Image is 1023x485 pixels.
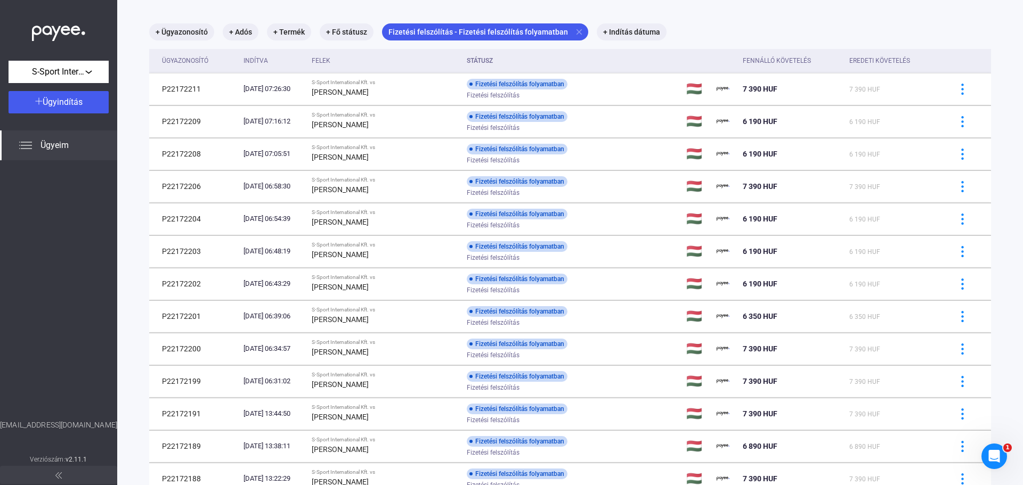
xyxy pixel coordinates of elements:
[951,435,973,457] button: more-blue
[717,147,729,160] img: payee-logo
[149,300,239,332] td: P22172201
[467,251,519,264] span: Fizetési felszólítás
[467,371,567,382] div: Fizetési felszólítás folyamatban
[467,274,567,284] div: Fizetési felszólítás folyamatban
[243,54,303,67] div: Indítva
[849,248,880,256] span: 6 190 HUF
[957,116,968,127] img: more-blue
[149,203,239,235] td: P22172204
[682,105,712,137] td: 🇭🇺
[382,23,588,40] mat-chip: Fizetési felszólítás - Fizetési felszólítás folyamatban
[682,300,712,332] td: 🇭🇺
[849,475,880,483] span: 7 390 HUF
[743,377,777,385] span: 7 390 HUF
[312,250,369,259] strong: [PERSON_NAME]
[312,469,458,475] div: S-Sport International Kft. vs
[312,413,369,421] strong: [PERSON_NAME]
[467,111,567,122] div: Fizetési felszólítás folyamatban
[312,209,458,216] div: S-Sport International Kft. vs
[957,343,968,355] img: more-blue
[312,380,369,389] strong: [PERSON_NAME]
[243,84,303,94] div: [DATE] 07:26:30
[467,241,567,252] div: Fizetési felszólítás folyamatban
[9,91,109,113] button: Ügyindítás
[957,246,968,257] img: more-blue
[849,410,880,418] span: 7 390 HUF
[149,23,214,40] mat-chip: + Ügyazonosító
[717,375,729,388] img: payee-logo
[743,54,841,67] div: Fennálló követelés
[467,284,519,297] span: Fizetési felszólítás
[743,85,777,93] span: 7 390 HUF
[951,110,973,133] button: more-blue
[467,316,519,329] span: Fizetési felszólítás
[957,213,968,225] img: more-blue
[682,333,712,365] td: 🇭🇺
[467,339,567,349] div: Fizetési felszólítás folyamatban
[957,376,968,387] img: more-blue
[243,473,303,484] div: [DATE] 13:22:29
[149,365,239,397] td: P22172199
[743,474,777,483] span: 7 390 HUF
[849,151,880,158] span: 6 190 HUF
[149,398,239,430] td: P22172191
[467,219,519,232] span: Fizetési felszólítás
[717,310,729,323] img: payee-logo
[951,240,973,262] button: more-blue
[243,376,303,387] div: [DATE] 06:31:02
[957,149,968,160] img: more-blue
[951,305,973,327] button: more-blue
[243,116,303,127] div: [DATE] 07:16:12
[682,365,712,397] td: 🇭🇺
[743,344,777,353] span: 7 390 HUF
[717,277,729,290] img: payee-logo
[267,23,311,40] mat-chip: + Termék
[849,216,880,223] span: 6 190 HUF
[149,170,239,202] td: P22172206
[849,183,880,191] span: 7 390 HUF
[849,281,880,288] span: 6 190 HUF
[312,437,458,443] div: S-Sport International Kft. vs
[1003,443,1012,452] span: 1
[35,97,43,105] img: plus-white.svg
[957,278,968,290] img: more-blue
[682,73,712,105] td: 🇭🇺
[574,27,584,37] mat-icon: close
[717,472,729,485] img: payee-logo
[467,414,519,426] span: Fizetési felszólítás
[467,144,567,154] div: Fizetési felszólítás folyamatban
[312,54,330,67] div: Felek
[717,440,729,453] img: payee-logo
[849,443,880,450] span: 6 890 HUF
[717,245,729,258] img: payee-logo
[32,65,85,78] span: S-Sport International Kft.
[467,79,567,89] div: Fizetési felszólítás folyamatban
[19,139,32,152] img: list.svg
[957,408,968,420] img: more-blue
[243,54,268,67] div: Indítva
[849,313,880,320] span: 6 350 HUF
[682,170,712,202] td: 🇭🇺
[312,88,369,96] strong: [PERSON_NAME]
[467,176,567,187] div: Fizetési felszólítás folyamatban
[682,138,712,170] td: 🇭🇺
[951,208,973,230] button: more-blue
[312,144,458,151] div: S-Sport International Kft. vs
[743,215,777,223] span: 6 190 HUF
[312,372,458,378] div: S-Sport International Kft. vs
[243,278,303,289] div: [DATE] 06:43:29
[223,23,258,40] mat-chip: + Adós
[243,149,303,159] div: [DATE] 07:05:51
[682,235,712,267] td: 🇭🇺
[243,311,303,322] div: [DATE] 06:39:06
[467,154,519,167] span: Fizetési felszólítás
[9,61,109,83] button: S-Sport International Kft.
[849,118,880,126] span: 6 190 HUF
[849,86,880,93] span: 7 390 HUF
[957,181,968,192] img: more-blue
[717,83,729,95] img: payee-logo
[743,312,777,320] span: 6 350 HUF
[312,339,458,346] div: S-Sport International Kft. vs
[149,268,239,300] td: P22172202
[951,273,973,295] button: more-blue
